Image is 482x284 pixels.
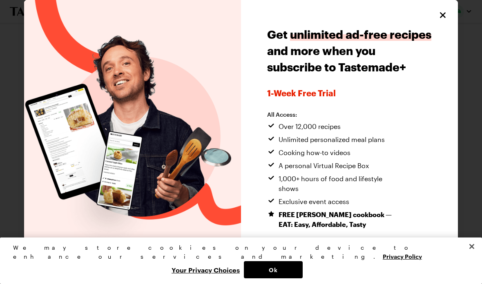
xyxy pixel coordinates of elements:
[267,88,432,98] span: 1-week Free Trial
[13,243,462,278] div: Privacy
[244,261,303,278] button: Ok
[167,261,244,278] button: Your Privacy Choices
[290,28,431,41] span: unlimited ad-free recipes
[279,148,350,158] span: Cooking how-to videos
[13,243,462,261] div: We may store cookies on your device to enhance our services and marketing.
[279,210,402,229] span: FREE [PERSON_NAME] cookbook — EAT: Easy, Affordable, Tasty
[267,26,432,75] h1: Get and more when you subscribe to Tastemade+
[463,237,481,255] button: Close
[279,161,369,171] span: A personal Virtual Recipe Box
[437,10,448,20] button: Close
[267,111,402,118] h2: All Access:
[279,197,349,206] span: Exclusive event access
[279,122,341,131] span: Over 12,000 recipes
[279,174,402,193] span: 1,000+ hours of food and lifestyle shows
[279,135,385,144] span: Unlimited personalized meal plans
[383,252,422,260] a: More information about your privacy, opens in a new tab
